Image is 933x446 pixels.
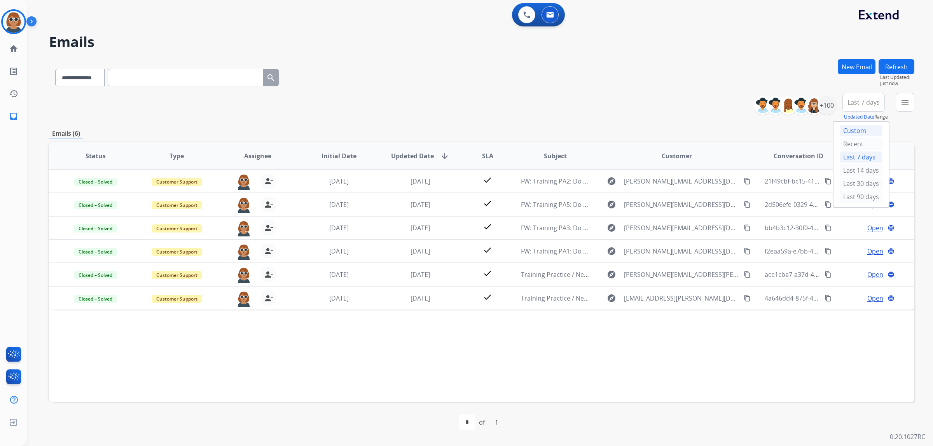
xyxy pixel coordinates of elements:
[49,34,914,50] h2: Emails
[607,223,616,233] mat-icon: explore
[489,415,505,430] div: 1
[74,201,117,209] span: Closed – Solved
[900,98,910,107] mat-icon: menu
[521,270,606,279] span: Training Practice / New Email
[765,200,881,209] span: 2d506efe-0329-497c-85a5-299c6088f564
[521,247,668,255] span: FW: Training PA1: Do Not Assign ([PERSON_NAME])
[825,201,832,208] mat-icon: content_copy
[840,151,882,163] div: Last 7 days
[624,223,739,233] span: [PERSON_NAME][EMAIL_ADDRESS][DOMAIN_NAME]
[74,224,117,233] span: Closed – Solved
[840,164,882,176] div: Last 14 days
[329,247,349,255] span: [DATE]
[880,80,914,87] span: Just now
[411,270,430,279] span: [DATE]
[9,89,18,98] mat-icon: history
[266,73,276,82] mat-icon: search
[840,138,882,150] div: Recent
[765,247,881,255] span: f2eaa59a-e7bb-4bfb-be64-ef468171fdab
[236,197,252,213] img: agent-avatar
[888,224,895,231] mat-icon: language
[152,224,202,233] span: Customer Support
[264,294,273,303] mat-icon: person_remove
[521,177,668,185] span: FW: Training PA2: Do Not Assign ([PERSON_NAME])
[607,247,616,256] mat-icon: explore
[411,247,430,255] span: [DATE]
[391,151,434,161] span: Updated Date
[74,248,117,256] span: Closed – Solved
[838,59,875,74] button: New Email
[236,243,252,260] img: agent-avatar
[744,271,751,278] mat-icon: content_copy
[236,173,252,190] img: agent-avatar
[825,271,832,278] mat-icon: content_copy
[321,151,356,161] span: Initial Date
[744,178,751,185] mat-icon: content_copy
[264,247,273,256] mat-icon: person_remove
[765,224,884,232] span: bb4b3c12-30f0-45dc-a50a-401da218ea8c
[765,294,884,303] span: 4a646dd4-875f-4456-8684-014b22223aeb
[744,224,751,231] mat-icon: content_copy
[765,270,883,279] span: ace1cba7-a37d-47a4-acf0-b5a247b44cd9
[825,295,832,302] mat-icon: content_copy
[624,294,739,303] span: [EMAIL_ADDRESS][PERSON_NAME][DOMAIN_NAME]
[888,178,895,185] mat-icon: language
[544,151,567,161] span: Subject
[329,270,349,279] span: [DATE]
[607,294,616,303] mat-icon: explore
[264,270,273,279] mat-icon: person_remove
[867,270,883,279] span: Open
[9,44,18,53] mat-icon: home
[483,269,492,278] mat-icon: check
[482,151,493,161] span: SLA
[440,151,449,161] mat-icon: arrow_downward
[329,294,349,303] span: [DATE]
[624,177,739,186] span: [PERSON_NAME][EMAIL_ADDRESS][DOMAIN_NAME]
[888,248,895,255] mat-icon: language
[844,114,888,120] span: Range
[840,178,882,189] div: Last 30 days
[329,200,349,209] span: [DATE]
[479,418,485,427] div: of
[765,177,882,185] span: 21f49cbf-bc15-4156-a104-d402c2dd5a8e
[890,432,925,441] p: 0.20.1027RC
[840,125,882,136] div: Custom
[264,177,273,186] mat-icon: person_remove
[483,245,492,255] mat-icon: check
[825,178,832,185] mat-icon: content_copy
[825,224,832,231] mat-icon: content_copy
[236,220,252,236] img: agent-avatar
[329,177,349,185] span: [DATE]
[411,177,430,185] span: [DATE]
[521,294,606,303] span: Training Practice / New Email
[236,267,252,283] img: agent-avatar
[483,199,492,208] mat-icon: check
[624,200,739,209] span: [PERSON_NAME][EMAIL_ADDRESS][DOMAIN_NAME]
[867,294,883,303] span: Open
[825,248,832,255] mat-icon: content_copy
[888,271,895,278] mat-icon: language
[624,270,739,279] span: [PERSON_NAME][EMAIL_ADDRESS][PERSON_NAME][DOMAIN_NAME]
[244,151,271,161] span: Assignee
[867,247,883,256] span: Open
[152,271,202,279] span: Customer Support
[74,178,117,186] span: Closed – Solved
[880,74,914,80] span: Last Updated:
[847,101,880,104] span: Last 7 days
[74,295,117,303] span: Closed – Solved
[744,201,751,208] mat-icon: content_copy
[842,93,885,112] button: Last 7 days
[329,224,349,232] span: [DATE]
[879,59,914,74] button: Refresh
[152,178,202,186] span: Customer Support
[888,201,895,208] mat-icon: language
[844,114,874,120] button: Updated Date
[624,247,739,256] span: [PERSON_NAME][EMAIL_ADDRESS][DOMAIN_NAME]
[49,129,83,138] p: Emails (6)
[236,290,252,307] img: agent-avatar
[86,151,106,161] span: Status
[152,295,202,303] span: Customer Support
[411,294,430,303] span: [DATE]
[607,270,616,279] mat-icon: explore
[3,11,24,33] img: avatar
